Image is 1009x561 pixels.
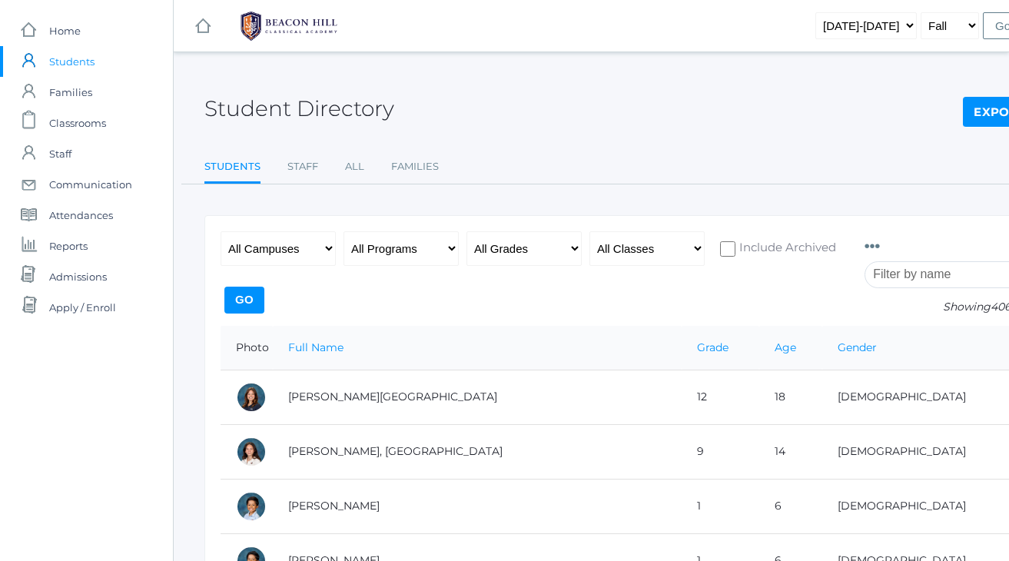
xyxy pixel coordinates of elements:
[759,479,821,533] td: 6
[759,424,821,479] td: 14
[273,479,682,533] td: [PERSON_NAME]
[49,292,116,323] span: Apply / Enroll
[682,370,759,424] td: 12
[391,151,439,182] a: Families
[49,46,95,77] span: Students
[236,382,267,413] div: Charlotte Abdulla
[697,340,729,354] a: Grade
[49,15,81,46] span: Home
[682,424,759,479] td: 9
[345,151,364,182] a: All
[49,138,71,169] span: Staff
[273,424,682,479] td: [PERSON_NAME], [GEOGRAPHIC_DATA]
[49,108,106,138] span: Classrooms
[221,326,273,370] th: Photo
[49,169,132,200] span: Communication
[775,340,796,354] a: Age
[287,151,318,182] a: Staff
[720,241,735,257] input: Include Archived
[49,261,107,292] span: Admissions
[49,231,88,261] span: Reports
[735,239,836,258] span: Include Archived
[49,200,113,231] span: Attendances
[759,370,821,424] td: 18
[236,437,267,467] div: Phoenix Abdulla
[288,340,344,354] a: Full Name
[204,97,394,121] h2: Student Directory
[838,340,877,354] a: Gender
[49,77,92,108] span: Families
[682,479,759,533] td: 1
[273,370,682,424] td: [PERSON_NAME][GEOGRAPHIC_DATA]
[204,151,261,184] a: Students
[231,7,347,45] img: 1_BHCALogos-05.png
[236,491,267,522] div: Dominic Abrea
[224,287,264,314] input: Go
